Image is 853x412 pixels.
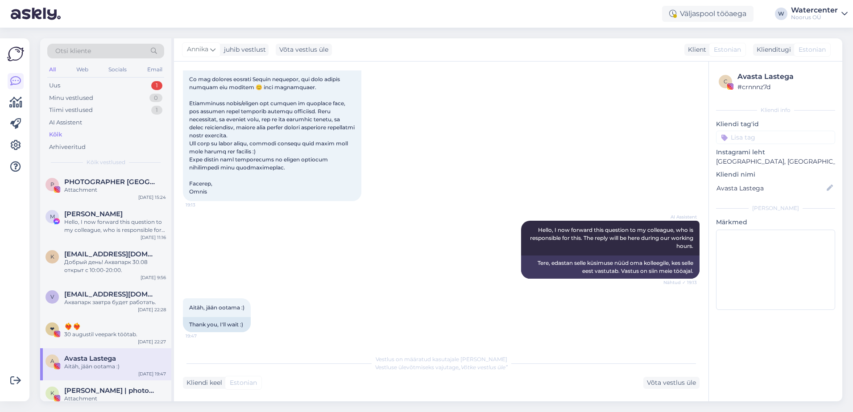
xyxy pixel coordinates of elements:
div: Arhiveeritud [49,143,86,152]
span: Karina | photographer & lifestyle [64,387,157,395]
div: Hello, I now forward this question to my colleague, who is responsible for this. The reply will b... [64,218,166,234]
div: Tere, edastan selle küsimuse nüüd oma kolleegile, kes selle eest vastutab. Vastus on siin meie tö... [521,255,700,279]
span: PHOTOGRAPHER TALLINN [64,178,157,186]
span: Estonian [799,45,826,54]
span: Vestluse ülevõtmiseks vajutage [375,364,508,371]
p: Instagrami leht [716,148,835,157]
span: ❤ [50,325,54,332]
div: Uus [49,81,60,90]
div: [DATE] 11:16 [141,234,166,241]
div: Minu vestlused [49,94,93,103]
div: 1 [151,81,162,90]
span: Aitäh, jään ootama :) [189,304,244,311]
img: Askly Logo [7,45,24,62]
span: ksjuza_stepanova@mail.ru [64,250,157,258]
div: [DATE] 22:27 [138,338,166,345]
div: Noorus OÜ [791,14,838,21]
div: Аквапарк завтра будет работать. [64,298,166,306]
span: c [724,78,728,85]
span: vassiljevajelena@inbox.ru [64,290,157,298]
div: Kliendi info [716,106,835,114]
p: Kliendi tag'id [716,119,835,129]
p: Märkmed [716,218,835,227]
div: Attachment [64,395,166,403]
span: k [50,253,54,260]
div: Добрый день! Аквапарк 30.08 открыт с 10:00-20:00. [64,258,166,274]
div: Thank you, I'll wait :) [183,317,251,332]
div: 0 [149,94,162,103]
div: [DATE] 22:28 [138,306,166,313]
div: # crnnnz7d [737,82,832,92]
span: K [50,390,54,396]
span: Otsi kliente [55,46,91,56]
span: Estonian [714,45,741,54]
p: [GEOGRAPHIC_DATA], [GEOGRAPHIC_DATA] [716,157,835,166]
i: „Võtke vestlus üle” [459,364,508,371]
div: Socials [107,64,128,75]
div: Kõik [49,130,62,139]
span: Kõik vestlused [87,158,125,166]
div: Aitäh, jään ootama :) [64,363,166,371]
div: Klienditugi [753,45,791,54]
span: M [50,213,55,220]
span: P [50,181,54,188]
input: Lisa nimi [716,183,825,193]
div: [DATE] 15:24 [138,194,166,201]
div: Watercenter [791,7,838,14]
div: [DATE] 19:47 [138,371,166,377]
span: Estonian [230,378,257,387]
span: Vestlus on määratud kasutajale [PERSON_NAME] [376,356,507,363]
div: Võta vestlus üle [276,44,332,56]
div: juhib vestlust [220,45,266,54]
span: ❤️‍🔥❤️‍🔥 [64,322,81,330]
span: Avasta Lastega [64,354,116,363]
div: [DATE] 9:56 [141,274,166,281]
div: Attachment [64,186,166,194]
a: WatercenterNoorus OÜ [791,7,848,21]
span: Nähtud ✓ 19:13 [663,279,697,286]
span: Annika [187,45,208,54]
div: Tiimi vestlused [49,106,93,115]
span: 19:13 [186,202,219,208]
div: W [775,8,787,20]
span: Hello, I now forward this question to my colleague, who is responsible for this. The reply will b... [530,227,695,249]
div: 30 augustil veepark töötab. [64,330,166,338]
span: Margarita Ader [64,210,123,218]
span: 19:47 [186,333,219,339]
span: AI Assistent [663,214,697,220]
span: A [50,358,54,364]
div: All [47,64,58,75]
div: Email [145,64,164,75]
div: 1 [151,106,162,115]
div: [PERSON_NAME] [716,204,835,212]
p: Kliendi nimi [716,170,835,179]
div: Klient [684,45,706,54]
div: AI Assistent [49,118,82,127]
div: Kliendi keel [183,378,222,387]
div: Avasta Lastega [737,71,832,82]
div: Võta vestlus üle [643,377,700,389]
span: v [50,293,54,300]
input: Lisa tag [716,131,835,144]
div: Web [75,64,90,75]
div: Väljaspool tööaega [662,6,754,22]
